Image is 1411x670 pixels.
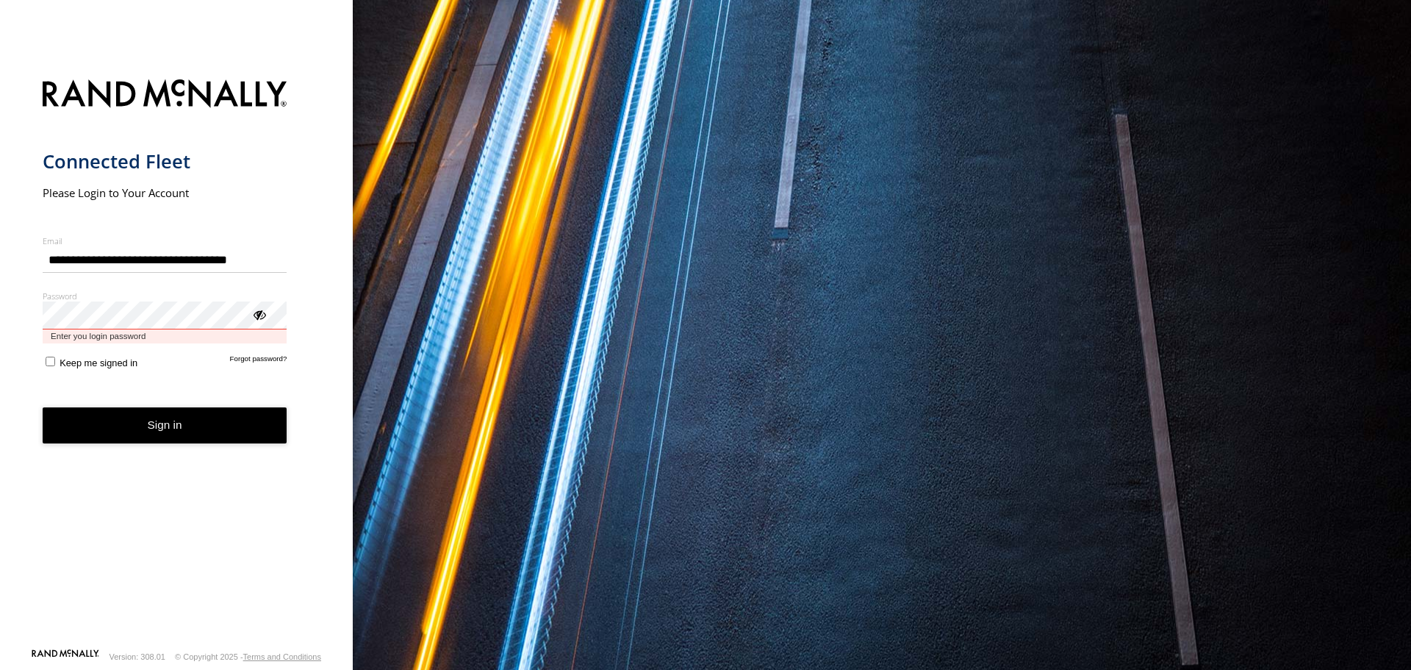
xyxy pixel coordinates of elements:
a: Visit our Website [32,649,99,664]
input: Keep me signed in [46,357,55,366]
a: Forgot password? [230,354,287,368]
div: ViewPassword [251,307,266,321]
label: Password [43,291,287,302]
div: Version: 308.01 [109,652,165,661]
form: main [43,71,311,648]
span: Enter you login password [43,329,287,343]
a: Terms and Conditions [243,652,321,661]
h1: Connected Fleet [43,149,287,174]
span: Keep me signed in [60,357,137,368]
button: Sign in [43,407,287,443]
div: © Copyright 2025 - [175,652,321,661]
label: Email [43,235,287,246]
img: Rand McNally [43,76,287,114]
h2: Please Login to Your Account [43,185,287,200]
